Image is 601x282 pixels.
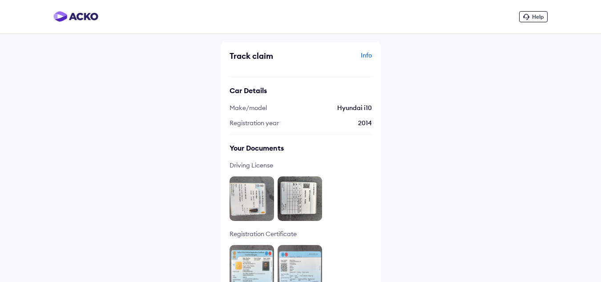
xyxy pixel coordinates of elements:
[230,230,367,238] span: Registration Certificate
[53,11,98,22] img: horizontal-gradient.png
[337,104,372,112] span: Hyundai i10
[230,86,372,95] div: Car Details
[230,51,298,61] div: Track claim
[230,176,274,221] img: DL
[230,104,267,112] span: Make/model
[358,119,372,127] span: 2014
[230,119,279,127] span: Registration year
[532,13,544,20] span: Help
[230,161,367,169] span: Driving License
[303,51,372,68] div: Info
[230,143,372,152] div: Your Documents
[278,176,322,221] img: DL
